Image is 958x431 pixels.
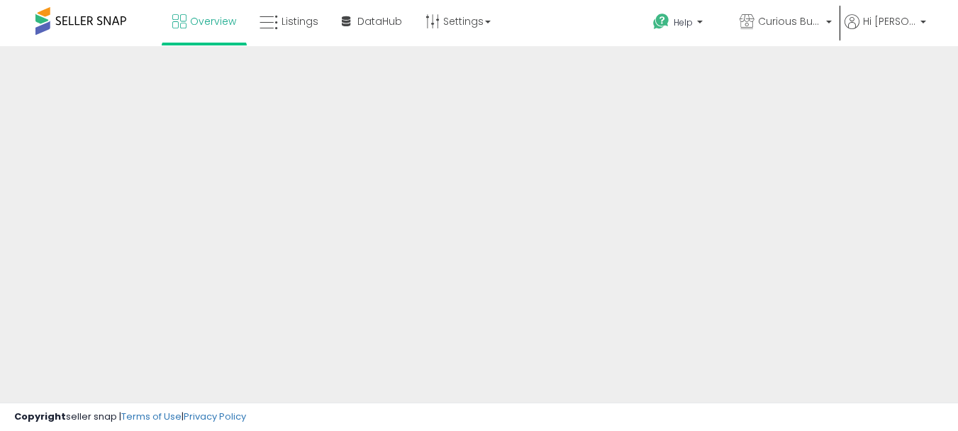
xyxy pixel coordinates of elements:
[184,410,246,423] a: Privacy Policy
[674,16,693,28] span: Help
[14,410,66,423] strong: Copyright
[14,410,246,424] div: seller snap | |
[190,14,236,28] span: Overview
[863,14,916,28] span: Hi [PERSON_NAME]
[845,14,926,46] a: Hi [PERSON_NAME]
[758,14,822,28] span: Curious Buy Nature
[357,14,402,28] span: DataHub
[652,13,670,31] i: Get Help
[642,2,727,46] a: Help
[121,410,182,423] a: Terms of Use
[282,14,318,28] span: Listings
